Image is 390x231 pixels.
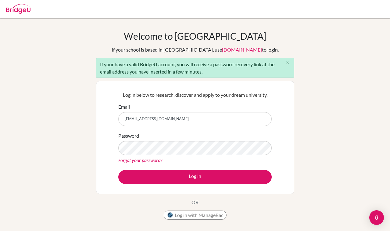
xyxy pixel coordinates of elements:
[96,58,294,78] div: If your have a valid BridgeU account, you will receive a password recovery link at the email addr...
[118,91,272,99] p: Log in below to research, discover and apply to your dream university.
[164,211,227,220] button: Log in with ManageBac
[282,58,294,67] button: Close
[118,157,162,163] a: Forgot your password?
[112,46,279,53] div: If your school is based in [GEOGRAPHIC_DATA], use to login.
[369,210,384,225] div: Open Intercom Messenger
[222,47,262,52] a: [DOMAIN_NAME]
[285,60,290,65] i: close
[118,132,139,139] label: Password
[118,103,130,110] label: Email
[118,170,272,184] button: Log in
[191,199,199,206] p: OR
[124,31,266,42] h1: Welcome to [GEOGRAPHIC_DATA]
[6,4,30,14] img: Bridge-U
